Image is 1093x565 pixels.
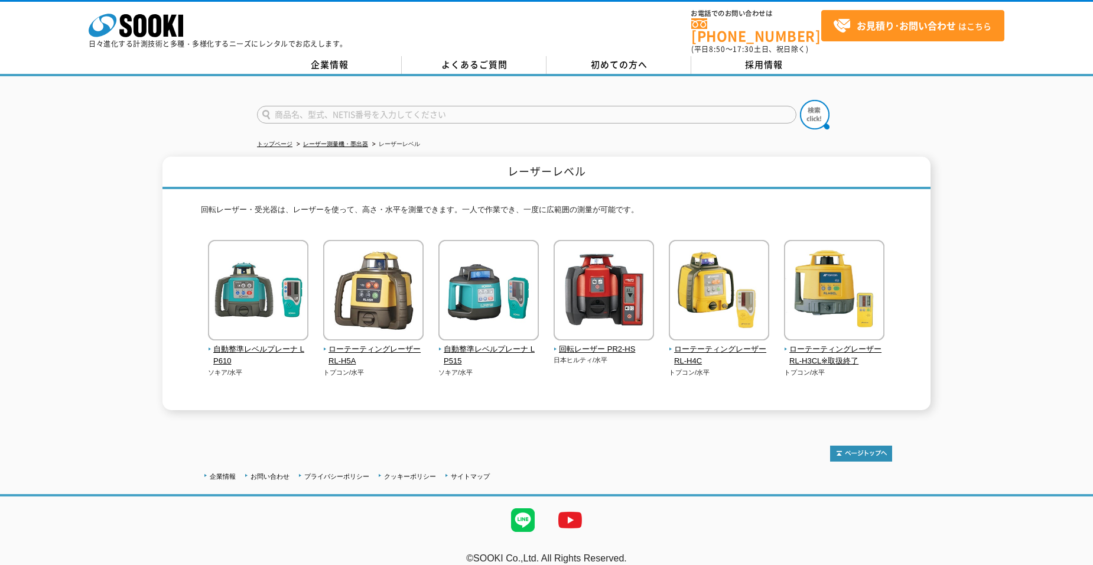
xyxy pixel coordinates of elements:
span: (平日 ～ 土日、祝日除く) [691,44,808,54]
strong: お見積り･お問い合わせ [857,18,956,33]
span: 回転レーザー PR2-HS [554,343,655,356]
a: ローテーティングレーザー RL-H4C [669,332,770,368]
a: [PHONE_NUMBER] [691,18,821,43]
span: はこちら [833,17,991,35]
span: 初めての方へ [591,58,648,71]
a: 自動整準レベルプレーナ LP515 [438,332,539,368]
p: トプコン/水平 [669,368,770,378]
a: 企業情報 [210,473,236,480]
h1: レーザーレベル [162,157,931,189]
span: ローテーティングレーザー RL-H4C [669,343,770,368]
a: 採用情報 [691,56,836,74]
p: ソキア/水平 [208,368,309,378]
img: btn_search.png [800,100,829,129]
a: お問い合わせ [251,473,289,480]
a: 企業情報 [257,56,402,74]
span: 自動整準レベルプレーナ LP610 [208,343,309,368]
img: LINE [499,496,546,544]
img: YouTube [546,496,594,544]
span: お電話でのお問い合わせは [691,10,821,17]
p: ソキア/水平 [438,368,539,378]
a: お見積り･お問い合わせはこちら [821,10,1004,41]
span: 8:50 [709,44,726,54]
span: ローテーティングレーザー RL-H5A [323,343,424,368]
a: トップページ [257,141,292,147]
p: トプコン/水平 [323,368,424,378]
img: 回転レーザー PR2-HS [554,240,654,343]
img: 自動整準レベルプレーナ LP610 [208,240,308,343]
a: ローテーティングレーザー RL-H5A [323,332,424,368]
span: ローテーティングレーザー RL-H3CL※取扱終了 [784,343,885,368]
p: 回転レーザー・受光器は、レーザーを使って、高さ・水平を測量できます。一人で作業でき、一度に広範囲の測量が可能です。 [201,204,892,222]
a: よくあるご質問 [402,56,546,74]
img: ローテーティングレーザー RL-H5A [323,240,424,343]
p: トプコン/水平 [784,368,885,378]
img: 自動整準レベルプレーナ LP515 [438,240,539,343]
li: レーザーレベル [370,138,420,151]
img: トップページへ [830,446,892,462]
img: ローテーティングレーザー RL-H4C [669,240,769,343]
p: 日本ヒルティ/水平 [554,355,655,365]
a: 初めての方へ [546,56,691,74]
a: 自動整準レベルプレーナ LP610 [208,332,309,368]
a: 回転レーザー PR2-HS [554,332,655,356]
input: 商品名、型式、NETIS番号を入力してください [257,106,796,124]
a: プライバシーポリシー [304,473,369,480]
p: 日々進化する計測技術と多種・多様化するニーズにレンタルでお応えします。 [89,40,347,47]
a: クッキーポリシー [384,473,436,480]
a: サイトマップ [451,473,490,480]
a: ローテーティングレーザー RL-H3CL※取扱終了 [784,332,885,368]
a: レーザー測量機・墨出器 [303,141,368,147]
span: 17:30 [733,44,754,54]
span: 自動整準レベルプレーナ LP515 [438,343,539,368]
img: ローテーティングレーザー RL-H3CL※取扱終了 [784,240,884,343]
